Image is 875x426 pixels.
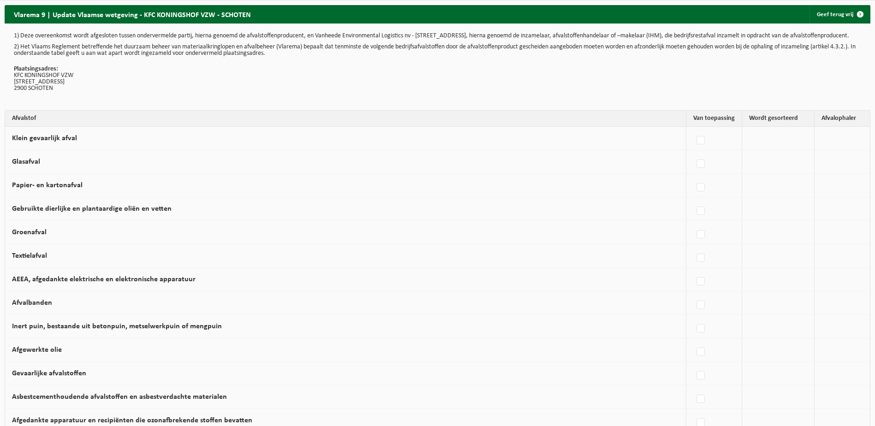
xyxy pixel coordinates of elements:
[12,299,52,307] label: Afvalbanden
[12,346,62,354] label: Afgewerkte olie
[12,252,47,260] label: Textielafval
[12,370,86,377] label: Gevaarlijke afvalstoffen
[12,417,252,424] label: Afgedankte apparatuur en recipiënten die ozonafbrekende stoffen bevatten
[815,111,870,127] th: Afvalophaler
[12,182,83,189] label: Papier- en kartonafval
[12,229,47,236] label: Groenafval
[12,276,196,283] label: AEEA, afgedankte elektrische en elektronische apparatuur
[686,111,742,127] th: Van toepassing
[12,323,222,330] label: Inert puin, bestaande uit betonpuin, metselwerkpuin of mengpuin
[12,205,172,213] label: Gebruikte dierlijke en plantaardige oliën en vetten
[14,33,861,39] p: 1) Deze overeenkomst wordt afgesloten tussen ondervermelde partij, hierna genoemd de afvalstoffen...
[5,5,260,23] h2: Vlarema 9 | Update Vlaamse wetgeving - KFC KONINGSHOF VZW - SCHOTEN
[742,111,815,127] th: Wordt gesorteerd
[810,5,869,24] a: Geef terug vrij
[12,393,227,401] label: Asbestcementhoudende afvalstoffen en asbestverdachte materialen
[12,158,40,166] label: Glasafval
[14,44,861,57] p: 2) Het Vlaams Reglement betreffende het duurzaam beheer van materiaalkringlopen en afvalbeheer (V...
[14,65,58,72] strong: Plaatsingsadres:
[12,135,77,142] label: Klein gevaarlijk afval
[5,111,686,127] th: Afvalstof
[14,66,861,92] p: KFC KONINGSHOF VZW [STREET_ADDRESS] 2900 SCHOTEN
